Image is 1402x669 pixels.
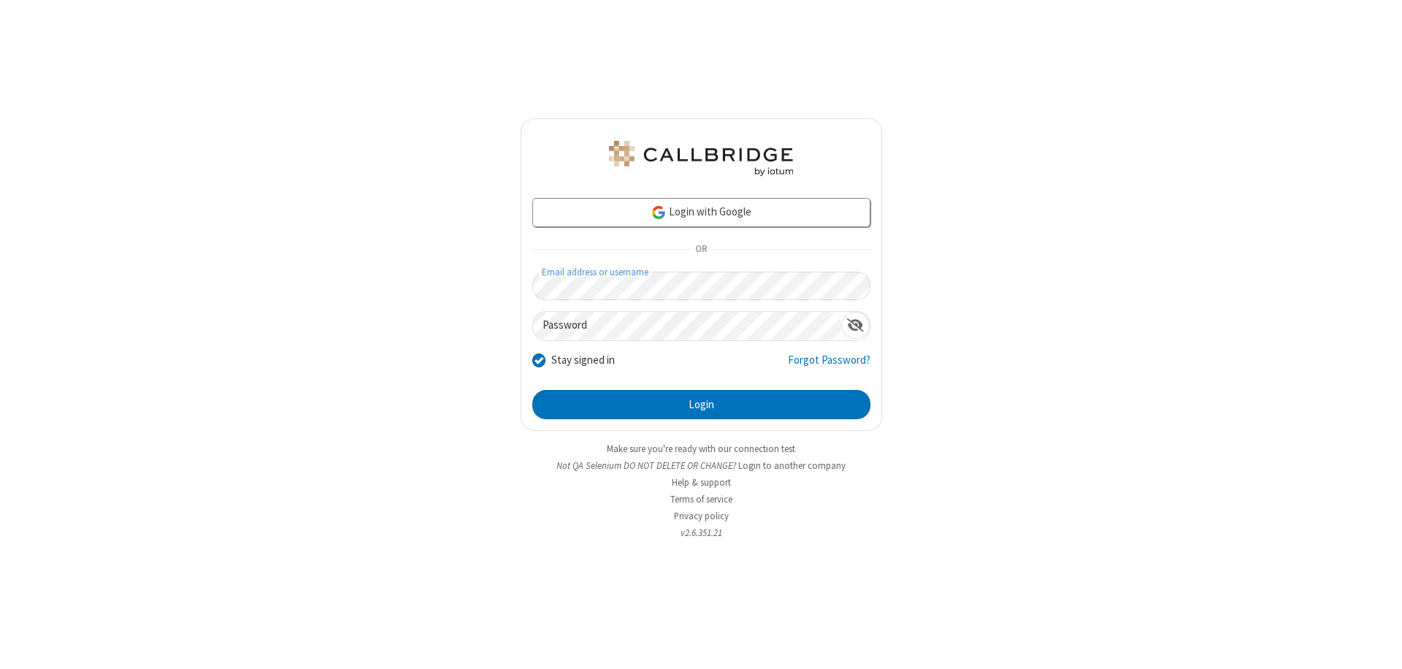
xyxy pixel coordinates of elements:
img: QA Selenium DO NOT DELETE OR CHANGE [606,141,796,176]
li: Not QA Selenium DO NOT DELETE OR CHANGE? [521,459,882,473]
a: Forgot Password? [788,352,870,380]
label: Stay signed in [551,352,615,369]
button: Login [532,390,870,419]
a: Make sure you're ready with our connection test [607,443,795,455]
img: google-icon.png [651,204,667,221]
button: Login to another company [738,459,846,473]
a: Help & support [672,476,731,489]
span: OR [689,240,713,260]
li: v2.6.351.21 [521,526,882,540]
input: Email address or username [532,272,870,300]
a: Login with Google [532,198,870,227]
a: Privacy policy [674,510,729,522]
div: Show password [841,312,870,339]
input: Password [533,312,841,340]
a: Terms of service [670,493,732,505]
